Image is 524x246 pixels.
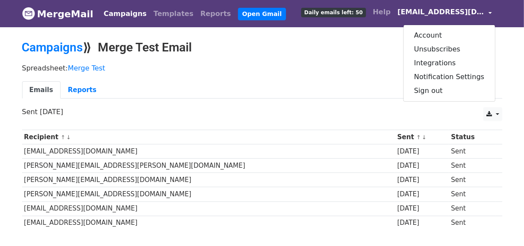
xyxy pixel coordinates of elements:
p: Spreadsheet: [22,64,502,73]
a: MergeMail [22,5,93,23]
div: [DATE] [397,161,447,171]
a: ↑ [416,134,421,141]
td: [EMAIL_ADDRESS][DOMAIN_NAME] [22,216,395,230]
a: Account [404,29,495,42]
span: [EMAIL_ADDRESS][DOMAIN_NAME] [398,7,484,17]
a: Campaigns [22,40,83,54]
div: [DATE] [397,218,447,228]
a: Daily emails left: 50 [298,3,369,21]
td: Sent [449,201,495,216]
p: Sent [DATE] [22,107,502,116]
iframe: Chat Widget [481,204,524,246]
div: [DATE] [397,147,447,157]
td: Sent [449,144,495,159]
a: Open Gmail [238,8,286,20]
th: Status [449,130,495,144]
td: [EMAIL_ADDRESS][DOMAIN_NAME] [22,144,395,159]
img: MergeMail logo [22,7,35,20]
div: [DATE] [397,189,447,199]
a: Reports [61,81,104,99]
a: Notification Settings [404,70,495,84]
th: Recipient [22,130,395,144]
span: Daily emails left: 50 [301,8,366,17]
a: ↓ [66,134,71,141]
a: ↓ [422,134,427,141]
td: Sent [449,173,495,187]
h2: ⟫ Merge Test Email [22,40,502,55]
a: Unsubscribes [404,42,495,56]
td: [PERSON_NAME][EMAIL_ADDRESS][DOMAIN_NAME] [22,187,395,201]
div: [EMAIL_ADDRESS][DOMAIN_NAME] [403,25,495,102]
a: Templates [150,5,197,22]
a: Campaigns [100,5,150,22]
td: Sent [449,216,495,230]
th: Sent [395,130,449,144]
a: Help [370,3,394,21]
a: ↑ [61,134,65,141]
a: Integrations [404,56,495,70]
div: [DATE] [397,204,447,214]
td: Sent [449,159,495,173]
td: Sent [449,187,495,201]
a: Sign out [404,84,495,98]
div: [DATE] [397,175,447,185]
a: Emails [22,81,61,99]
a: Reports [197,5,235,22]
a: Merge Test [68,64,106,72]
td: [EMAIL_ADDRESS][DOMAIN_NAME] [22,201,395,216]
td: [PERSON_NAME][EMAIL_ADDRESS][PERSON_NAME][DOMAIN_NAME] [22,159,395,173]
a: [EMAIL_ADDRESS][DOMAIN_NAME] [394,3,495,24]
td: [PERSON_NAME][EMAIL_ADDRESS][DOMAIN_NAME] [22,173,395,187]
